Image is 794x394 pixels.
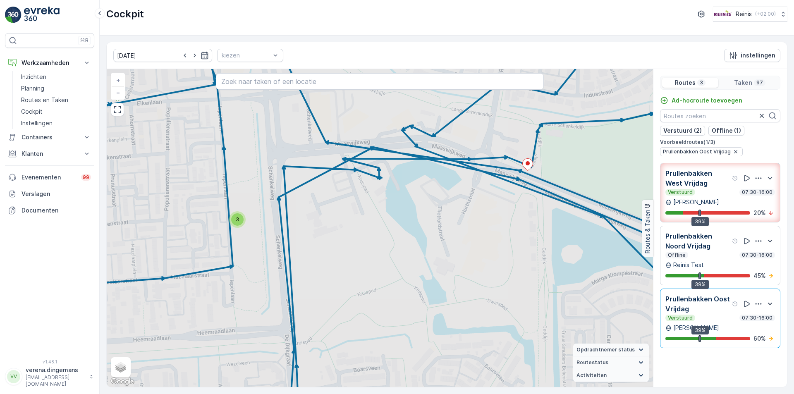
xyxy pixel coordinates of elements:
[106,7,144,21] p: Cockpit
[673,261,704,269] p: Reinis Test
[5,7,22,23] img: logo
[116,89,120,96] span: −
[22,150,78,158] p: Klanten
[5,186,94,202] a: Verslagen
[5,202,94,219] a: Documenten
[21,73,46,81] p: Inzichten
[18,106,94,117] a: Cockpit
[222,51,270,60] p: kiezen
[21,84,44,93] p: Planning
[18,117,94,129] a: Instellingen
[236,216,239,222] span: 3
[673,198,719,206] p: [PERSON_NAME]
[755,11,776,17] p: ( +02:00 )
[22,59,78,67] p: Werkzaamheden
[109,376,136,387] img: Google
[753,209,766,217] p: 20 %
[712,127,741,135] p: Offline (1)
[22,190,91,198] p: Verslagen
[5,359,94,364] span: v 1.48.1
[675,79,696,87] p: Routes
[116,76,120,84] span: +
[113,49,212,62] input: dd/mm/yyyy
[5,129,94,146] button: Containers
[21,96,68,104] p: Routes en Taken
[741,252,773,258] p: 07:30-16:00
[112,358,130,376] a: Layers
[665,294,730,314] p: Prullenbakken Oost Vrijdag
[109,376,136,387] a: Dit gebied openen in Google Maps (er wordt een nieuw venster geopend)
[732,301,739,307] div: help tooltippictogram
[673,324,719,332] p: [PERSON_NAME]
[18,71,94,83] a: Inzichten
[573,344,649,356] summary: Opdrachtnemer status
[24,7,60,23] img: logo_light-DOdMpM7g.png
[691,280,709,289] div: 39%
[5,169,94,186] a: Evenementen99
[643,210,652,253] p: Routes & Taken
[691,217,709,226] div: 39%
[83,174,89,181] p: 99
[22,206,91,215] p: Documenten
[216,73,544,90] input: Zoek naar taken of een locatie
[5,55,94,71] button: Werkzaamheden
[741,51,775,60] p: instellingen
[663,148,731,155] span: Prullenbakken Oost Vrijdag
[112,86,124,99] a: Uitzoomen
[22,133,78,141] p: Containers
[573,356,649,369] summary: Routestatus
[18,83,94,94] a: Planning
[21,119,53,127] p: Instellingen
[80,37,88,44] p: ⌘B
[732,175,739,181] div: help tooltippictogram
[112,74,124,86] a: In zoomen
[691,326,709,335] div: 39%
[667,189,694,196] p: Verstuurd
[734,79,752,87] p: Taken
[713,10,732,19] img: Reinis-Logo-Vrijstaand_Tekengebied-1-copy2_aBO4n7j.png
[756,79,764,86] p: 97
[672,96,742,105] p: Ad-hocroute toevoegen
[713,7,787,21] button: Reinis(+02:00)
[576,359,608,366] span: Routestatus
[573,369,649,382] summary: Activiteiten
[5,146,94,162] button: Klanten
[660,139,780,146] p: Voorbeeldroutes ( 1 / 3 )
[741,315,773,321] p: 07:30-16:00
[26,374,85,387] p: [EMAIL_ADDRESS][DOMAIN_NAME]
[7,370,20,383] div: VV
[753,334,766,343] p: 60 %
[26,366,85,374] p: verena.dingemans
[736,10,752,18] p: Reinis
[753,272,766,280] p: 45 %
[724,49,780,62] button: instellingen
[576,346,635,353] span: Opdrachtnemer status
[665,231,730,251] p: Prullenbakken Noord Vrijdag
[660,126,705,136] button: Verstuurd (2)
[5,366,94,387] button: VVverena.dingemans[EMAIL_ADDRESS][DOMAIN_NAME]
[741,189,773,196] p: 07:30-16:00
[660,96,742,105] a: Ad-hocroute toevoegen
[229,211,246,228] div: 3
[18,94,94,106] a: Routes en Taken
[576,372,607,379] span: Activiteiten
[660,109,780,122] input: Routes zoeken
[708,126,744,136] button: Offline (1)
[667,315,694,321] p: Verstuurd
[699,79,704,86] p: 3
[21,107,43,116] p: Cockpit
[667,252,686,258] p: Offline
[732,238,739,244] div: help tooltippictogram
[665,168,730,188] p: Prullenbakken West Vrijdag
[22,173,76,181] p: Evenementen
[663,127,702,135] p: Verstuurd (2)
